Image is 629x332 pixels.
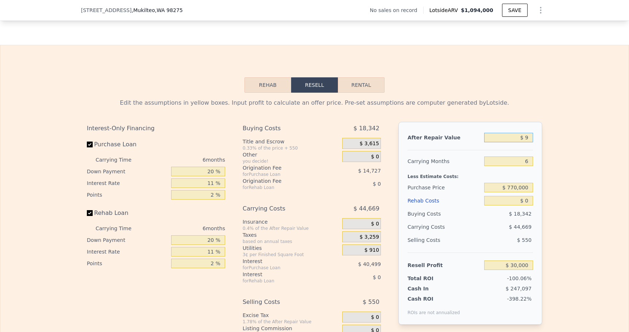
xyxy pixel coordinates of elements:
div: Interest Rate [87,177,168,189]
div: Selling Costs [243,296,324,309]
div: 6 months [146,154,225,166]
button: Show Options [533,3,548,18]
button: Rental [338,77,385,93]
span: $1,094,000 [461,7,493,13]
div: 3¢ per Finished Square Foot [243,252,339,258]
div: based on annual taxes [243,239,339,244]
div: Utilities [243,244,339,252]
div: Points [87,258,168,269]
div: Carrying Costs [408,220,453,233]
div: Buying Costs [243,122,324,135]
div: No sales on record [370,7,423,14]
div: Origination Fee [243,177,324,185]
div: Insurance [243,218,339,225]
span: $ 550 [517,237,532,243]
div: for Purchase Loan [243,171,324,177]
span: $ 0 [373,274,381,280]
div: Carrying Time [96,223,143,234]
div: 0.33% of the price + 550 [243,145,339,151]
div: Total ROI [408,275,453,282]
div: Points [87,189,168,201]
div: Edit the assumptions in yellow boxes. Input profit to calculate an offer price. Pre-set assumptio... [87,99,542,107]
div: After Repair Value [408,131,481,144]
div: Other [243,151,339,158]
div: Cash ROI [408,295,460,302]
div: Taxes [243,231,339,239]
span: $ 550 [363,296,379,309]
span: $ 247,097 [506,286,532,292]
span: $ 14,727 [358,168,381,174]
span: , Mukilteo [132,7,183,14]
label: Rehab Loan [87,206,168,220]
div: Rehab Costs [408,194,481,207]
div: Interest-Only Financing [87,122,225,135]
div: 1.78% of the After Repair Value [243,319,339,325]
span: -100.06% [507,275,532,281]
span: $ 18,342 [354,122,379,135]
div: Purchase Price [408,181,481,194]
div: Carrying Months [408,155,481,168]
div: Cash In [408,285,453,292]
span: $ 3,259 [359,234,379,240]
span: $ 910 [364,247,379,254]
div: for Rehab Loan [243,278,324,284]
div: Less Estimate Costs: [408,168,533,181]
span: $ 0 [371,221,379,227]
div: 6 months [146,223,225,234]
span: -398.22% [507,296,532,302]
div: 0.4% of the After Repair Value [243,225,339,231]
span: $ 0 [371,314,379,321]
label: Purchase Loan [87,138,168,151]
div: Carrying Time [96,154,143,166]
div: Down Payment [87,166,168,177]
div: Title and Escrow [243,138,339,145]
span: , WA 98275 [155,7,183,13]
span: $ 3,615 [359,140,379,147]
button: SAVE [502,4,528,17]
div: Excise Tax [243,312,339,319]
span: $ 0 [371,154,379,160]
div: Selling Costs [408,233,481,247]
span: $ 0 [373,181,381,187]
div: you decide! [243,158,339,164]
input: Rehab Loan [87,210,93,216]
div: for Purchase Loan [243,265,324,271]
div: for Rehab Loan [243,185,324,190]
div: Interest [243,258,324,265]
div: ROIs are not annualized [408,302,460,316]
div: Buying Costs [408,207,481,220]
div: Carrying Costs [243,202,324,215]
span: $ 18,342 [509,211,532,217]
div: Resell Profit [408,259,481,272]
span: $ 44,669 [354,202,379,215]
span: $ 44,669 [509,224,532,230]
div: Listing Commission [243,325,339,332]
span: $ 40,499 [358,261,381,267]
div: Interest Rate [87,246,168,258]
span: [STREET_ADDRESS] [81,7,132,14]
div: Interest [243,271,324,278]
button: Rehab [244,77,291,93]
input: Purchase Loan [87,142,93,147]
button: Resell [291,77,338,93]
div: Down Payment [87,234,168,246]
span: Lotside ARV [429,7,461,14]
div: Origination Fee [243,164,324,171]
